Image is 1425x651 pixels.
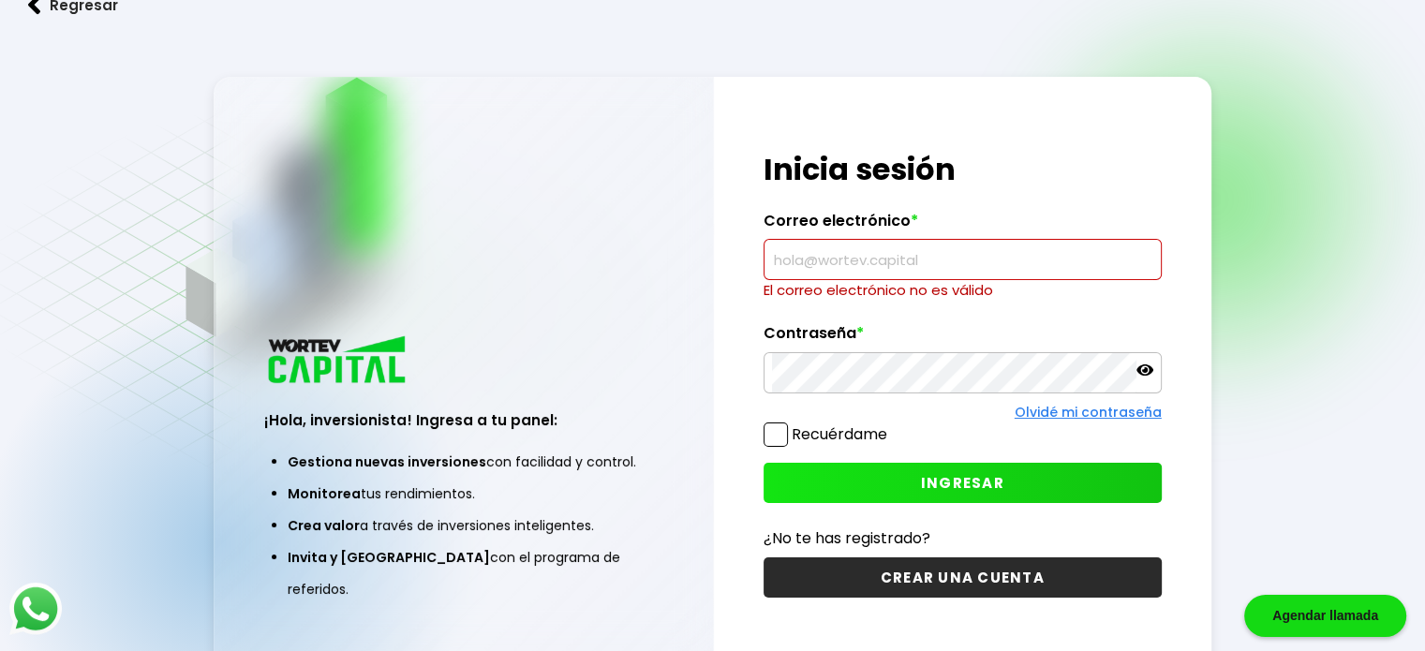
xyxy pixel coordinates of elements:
[9,583,62,635] img: logos_whatsapp-icon.242b2217.svg
[764,526,1162,598] a: ¿No te has registrado?CREAR UNA CUENTA
[288,541,639,605] li: con el programa de referidos.
[1244,595,1406,637] div: Agendar llamada
[764,280,1162,301] p: El correo electrónico no es válido
[288,484,361,503] span: Monitorea
[921,473,1004,493] span: INGRESAR
[288,548,490,567] span: Invita y [GEOGRAPHIC_DATA]
[288,452,486,471] span: Gestiona nuevas inversiones
[772,240,1153,279] input: hola@wortev.capital
[264,409,662,431] h3: ¡Hola, inversionista! Ingresa a tu panel:
[288,446,639,478] li: con facilidad y control.
[264,333,412,389] img: logo_wortev_capital
[764,557,1162,598] button: CREAR UNA CUENTA
[764,147,1162,192] h1: Inicia sesión
[288,510,639,541] li: a través de inversiones inteligentes.
[764,463,1162,503] button: INGRESAR
[764,324,1162,352] label: Contraseña
[288,516,360,535] span: Crea valor
[764,526,1162,550] p: ¿No te has registrado?
[792,423,887,445] label: Recuérdame
[288,478,639,510] li: tus rendimientos.
[764,212,1162,240] label: Correo electrónico
[1015,403,1162,422] a: Olvidé mi contraseña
